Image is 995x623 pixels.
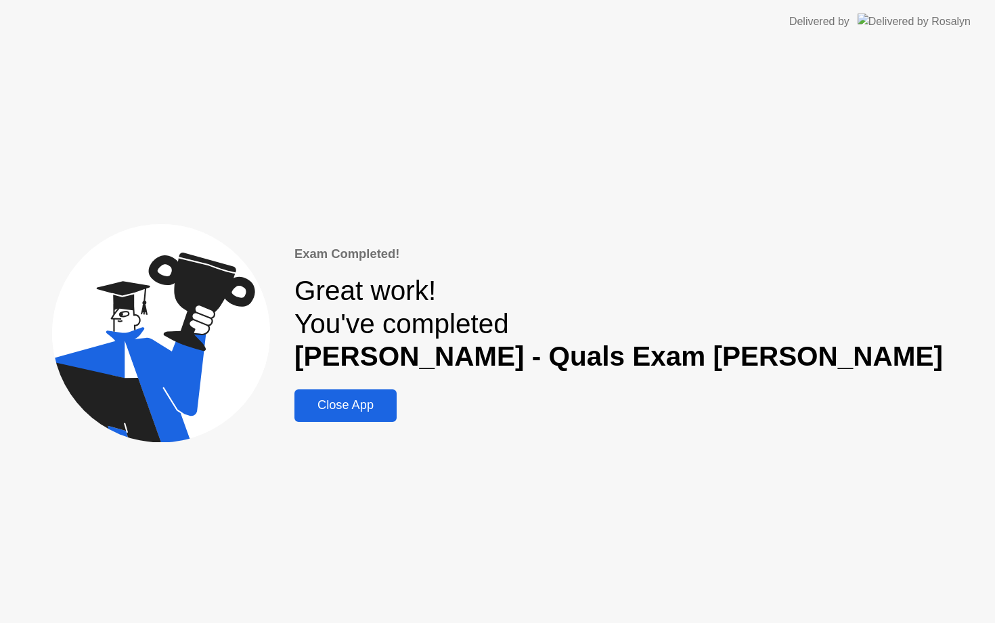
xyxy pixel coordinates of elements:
[298,398,393,412] div: Close App
[294,341,943,372] b: [PERSON_NAME] - Quals Exam [PERSON_NAME]
[789,14,849,30] div: Delivered by
[294,274,943,373] div: Great work! You've completed
[294,244,943,263] div: Exam Completed!
[858,14,971,29] img: Delivered by Rosalyn
[294,389,397,422] button: Close App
